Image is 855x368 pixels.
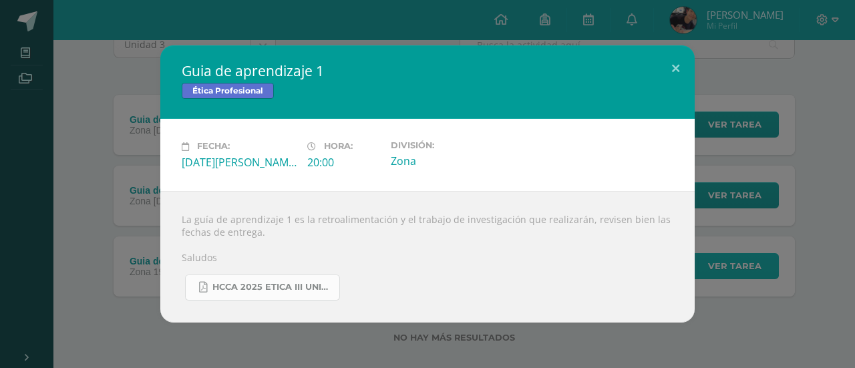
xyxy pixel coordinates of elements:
span: HCCA 2025 ETICA III UNIDAD.pdf [212,282,333,293]
div: La guía de aprendizaje 1 es la retroalimentación y el trabajo de investigación que realizarán, re... [160,191,695,323]
div: [DATE][PERSON_NAME] [182,155,297,170]
a: HCCA 2025 ETICA III UNIDAD.pdf [185,274,340,301]
button: Close (Esc) [657,45,695,91]
div: Zona [391,154,506,168]
label: División: [391,140,506,150]
h2: Guia de aprendizaje 1 [182,61,673,80]
span: Fecha: [197,142,230,152]
div: 20:00 [307,155,380,170]
span: Hora: [324,142,353,152]
span: Ética Profesional [182,83,274,99]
